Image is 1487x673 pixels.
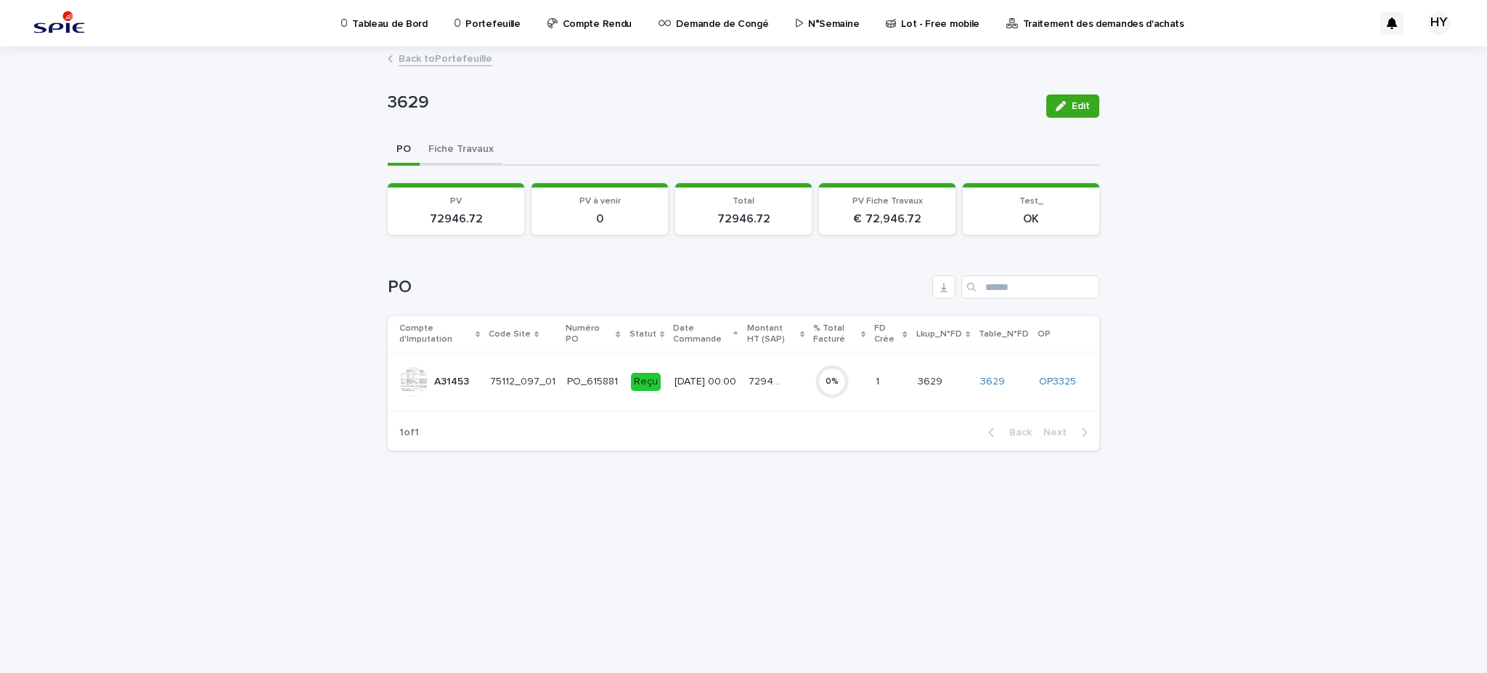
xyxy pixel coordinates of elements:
p: OK [971,212,1091,226]
tr: A31453A31453 75112_097_01PO_615881Reçu[DATE] 00:0072946.7272946.72 0%11 36293629 3629 OP3325 [388,352,1099,411]
span: PV [450,197,462,206]
p: [DATE] 00:00 [675,376,737,388]
h1: PO [388,277,926,298]
input: Search [961,275,1099,299]
span: Test_ [1019,197,1043,206]
a: 3629 [980,376,1005,388]
div: 0 % [815,376,850,387]
button: Back [977,426,1038,439]
p: Table_N°FD [979,326,1029,342]
p: A31453 [434,373,472,388]
p: 1 of 1 [388,415,431,451]
p: 72946.72 [684,212,803,226]
button: PO [388,135,420,166]
p: PO_615881 [567,376,619,388]
p: Lkup_N°FD [916,326,962,342]
p: 72946.72 [396,212,516,226]
p: Date Commande [673,321,730,347]
button: Next [1038,426,1099,439]
a: OP3325 [1039,376,1076,388]
p: Compte d'Imputation [399,321,472,347]
span: PV à venir [579,197,621,206]
p: Montant HT (SAP) [747,321,797,347]
p: % Total Facturé [813,321,857,347]
p: OP [1038,326,1051,342]
p: 75112_097_01 [490,376,555,388]
img: svstPd6MQfCT1uX1QGkG [29,9,89,38]
div: HY [1427,12,1451,35]
p: € 72,946.72 [828,212,947,226]
p: Code Site [489,326,531,342]
p: Numéro PO [566,321,613,347]
button: Fiche Travaux [420,135,502,166]
a: Back toPortefeuille [399,49,492,66]
p: 0 [540,212,659,226]
button: Edit [1046,94,1099,118]
p: 3629 [388,92,1035,113]
p: 3629 [918,373,945,388]
p: FD Crée [874,321,900,347]
span: PV Fiche Travaux [852,197,923,206]
p: 72946.72 [749,373,784,388]
p: 1 [876,373,882,388]
span: Total [733,197,754,206]
p: Statut [630,326,656,342]
span: Edit [1072,101,1090,111]
span: Back [1001,427,1032,438]
div: Reçu [631,373,661,391]
span: Next [1043,427,1075,438]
